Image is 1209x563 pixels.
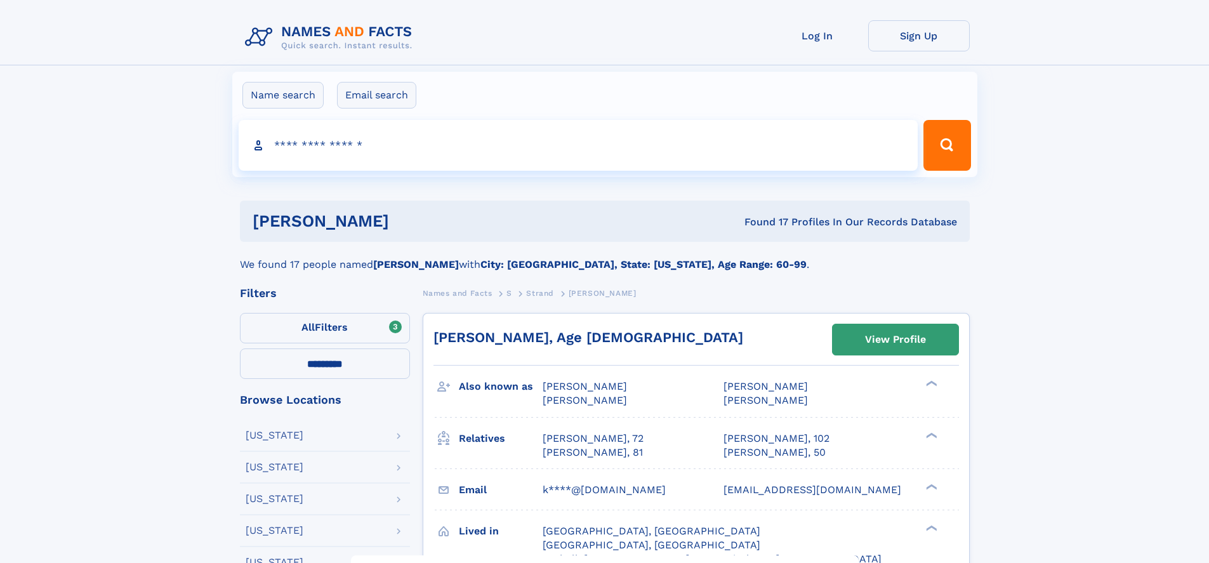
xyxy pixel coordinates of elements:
[526,289,554,298] span: Strand
[543,446,643,460] a: [PERSON_NAME], 81
[373,258,459,270] b: [PERSON_NAME]
[723,432,829,446] a: [PERSON_NAME], 102
[543,539,760,551] span: [GEOGRAPHIC_DATA], [GEOGRAPHIC_DATA]
[923,120,970,171] button: Search Button
[767,20,868,51] a: Log In
[459,376,543,397] h3: Also known as
[240,20,423,55] img: Logo Names and Facts
[567,215,957,229] div: Found 17 Profiles In Our Records Database
[506,285,512,301] a: S
[240,313,410,343] label: Filters
[423,285,492,301] a: Names and Facts
[433,329,743,345] a: [PERSON_NAME], Age [DEMOGRAPHIC_DATA]
[480,258,807,270] b: City: [GEOGRAPHIC_DATA], State: [US_STATE], Age Range: 60-99
[923,380,938,388] div: ❯
[301,321,315,333] span: All
[543,394,627,406] span: [PERSON_NAME]
[865,325,926,354] div: View Profile
[923,431,938,439] div: ❯
[246,462,303,472] div: [US_STATE]
[240,394,410,406] div: Browse Locations
[569,289,637,298] span: [PERSON_NAME]
[240,288,410,299] div: Filters
[868,20,970,51] a: Sign Up
[506,289,512,298] span: S
[833,324,958,355] a: View Profile
[246,526,303,536] div: [US_STATE]
[923,524,938,532] div: ❯
[543,432,644,446] a: [PERSON_NAME], 72
[242,82,324,109] label: Name search
[543,380,627,392] span: [PERSON_NAME]
[543,525,760,537] span: [GEOGRAPHIC_DATA], [GEOGRAPHIC_DATA]
[337,82,416,109] label: Email search
[923,482,938,491] div: ❯
[459,479,543,501] h3: Email
[723,446,826,460] a: [PERSON_NAME], 50
[246,494,303,504] div: [US_STATE]
[526,285,554,301] a: Strand
[240,242,970,272] div: We found 17 people named with .
[459,428,543,449] h3: Relatives
[723,484,901,496] span: [EMAIL_ADDRESS][DOMAIN_NAME]
[246,430,303,440] div: [US_STATE]
[239,120,918,171] input: search input
[723,380,808,392] span: [PERSON_NAME]
[253,213,567,229] h1: [PERSON_NAME]
[723,394,808,406] span: [PERSON_NAME]
[459,520,543,542] h3: Lived in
